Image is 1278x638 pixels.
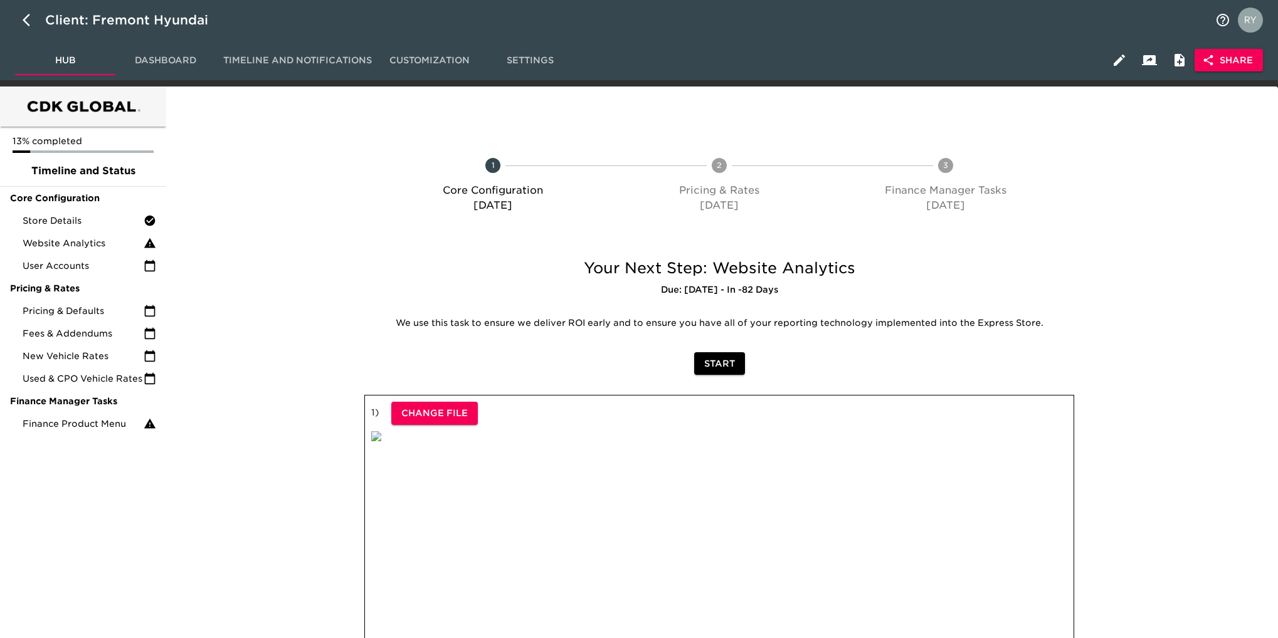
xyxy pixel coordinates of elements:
span: Pricing & Rates [10,282,156,295]
p: Pricing & Rates [611,183,827,198]
span: Start [704,356,735,372]
button: Change File [391,402,478,425]
text: 1 [491,160,494,170]
div: Client: Fremont Hyundai [45,10,226,30]
span: Used & CPO Vehicle Rates [23,372,144,385]
span: Fees & Addendums [23,327,144,340]
span: Change File [401,405,468,421]
p: [DATE] [384,198,601,213]
span: Website Analytics [23,237,144,249]
span: Share [1205,53,1253,68]
p: Core Configuration [384,183,601,198]
button: Start [694,352,745,375]
p: Finance Manager Tasks [838,183,1054,198]
button: Client View [1134,45,1164,75]
text: 3 [943,160,948,170]
img: Profile [1238,8,1263,33]
span: Finance Product Menu [23,417,144,430]
span: Pricing & Defaults [23,305,144,317]
span: Core Configuration [10,192,156,204]
p: [DATE] [838,198,1054,213]
p: 13% completed [13,135,154,147]
span: Timeline and Status [10,164,156,179]
button: Edit Hub [1104,45,1134,75]
span: Store Details [23,214,144,227]
span: User Accounts [23,259,144,272]
p: We use this task to ensure we deliver ROI early and to ensure you have all of your reporting tech... [374,317,1065,330]
h6: Due: [DATE] - In -82 Days [364,283,1074,297]
p: [DATE] [611,198,827,213]
span: Finance Manager Tasks [10,395,156,407]
span: Hub [23,53,108,68]
button: Internal Notes and Comments [1164,45,1195,75]
img: qkibX1zbU72zw90W6Gan%2FTemplates%2FRjS7uaFIXtg43HUzxvoG%2F3e51d9d6-1114-4229-a5bf-f5ca567b6beb.jpg [371,431,381,441]
h5: Your Next Step: Website Analytics [364,258,1074,278]
span: Customization [387,53,472,68]
button: notifications [1208,5,1238,35]
button: Share [1195,49,1263,72]
span: New Vehicle Rates [23,350,144,362]
text: 2 [717,160,722,170]
span: Settings [487,53,573,68]
span: Dashboard [123,53,208,68]
span: Timeline and Notifications [223,53,372,68]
